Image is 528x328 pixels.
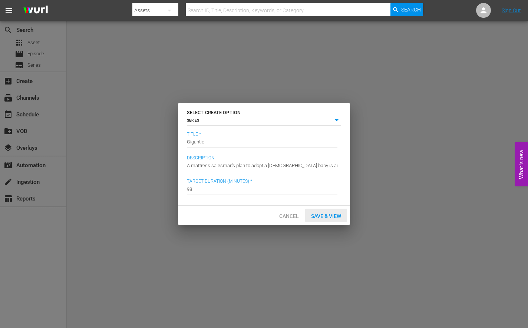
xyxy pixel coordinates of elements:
[187,179,337,185] span: Target Duration (minutes) *
[401,3,421,16] span: Search
[305,213,347,219] span: Save & View
[187,109,341,116] h6: SELECT CREATE OPTION
[187,116,341,125] div: SERIES
[502,7,521,13] a: Sign Out
[18,2,53,19] img: ans4CAIJ8jUAAAAAAAAAAAAAAAAAAAAAAAAgQb4GAAAAAAAAAAAAAAAAAAAAAAAAJMjXAAAAAAAAAAAAAAAAAAAAAAAAgAT5G...
[187,132,337,138] span: Title *
[273,213,305,219] span: Cancel
[273,209,305,222] button: Cancel
[4,6,13,15] span: menu
[187,155,337,161] span: Description
[305,209,347,222] button: Save & View
[515,142,528,186] button: Open Feedback Widget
